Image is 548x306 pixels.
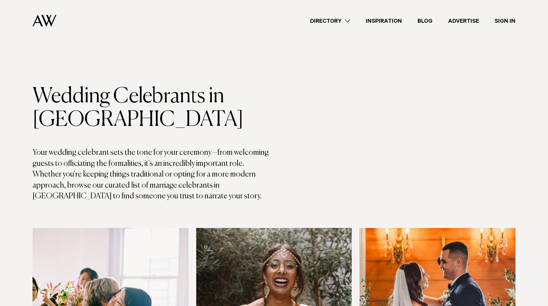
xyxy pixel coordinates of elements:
a: Sign In [487,17,523,25]
h1: Wedding Celebrants in [GEOGRAPHIC_DATA] [33,85,274,132]
a: Advertise [440,17,487,25]
a: Inspiration [358,17,410,25]
p: Your wedding celebrant sets the tone for your ceremony—from welcoming guests to officiating the f... [33,147,274,202]
a: Blog [410,17,440,25]
a: Directory [302,17,358,25]
img: Auckland Weddings Logo [33,15,56,27]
